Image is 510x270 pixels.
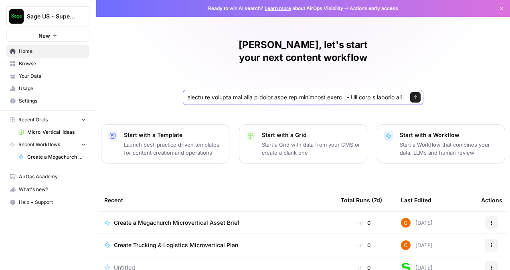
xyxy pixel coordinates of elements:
img: gg8xv5t4cmed2xsgt3wxby1drn94 [401,240,411,250]
input: What would you like to create today? [188,93,402,101]
a: Create a Megachurch Microvertical Asset Brief [15,151,89,163]
div: What's new? [7,183,89,195]
span: Sage US - Super Marketer [27,12,75,20]
a: Create a Megachurch Microvertical Asset Brief [104,219,328,227]
span: Micro_Vertical_Ideas [27,129,86,136]
p: Start with a Grid [262,131,360,139]
button: New [6,30,89,42]
span: Recent Grids [18,116,48,123]
button: Start with a GridStart a Grid with data from your CMS or create a blank one [239,124,367,163]
img: Sage US - Super Marketer Logo [9,9,24,24]
div: [DATE] [401,240,433,250]
span: AirOps Academy [19,173,86,180]
div: Recent [104,189,328,211]
span: Home [19,48,86,55]
div: 0 [341,241,388,249]
p: Start a Grid with data from your CMS or create a blank one [262,141,360,157]
span: Usage [19,85,86,92]
button: What's new? [6,183,89,196]
p: Start with a Workflow [400,131,498,139]
a: Your Data [6,70,89,83]
span: Browse [19,60,86,67]
a: Usage [6,82,89,95]
div: 0 [341,219,388,227]
p: Launch best-practice driven templates for content creation and operations [124,141,223,157]
a: AirOps Academy [6,170,89,183]
span: Actions early access [350,5,398,12]
img: gg8xv5t4cmed2xsgt3wxby1drn94 [401,218,411,228]
p: Start with a Template [124,131,223,139]
button: Recent Workflows [6,139,89,151]
div: Last Edited [401,189,431,211]
span: Help + Support [19,199,86,206]
span: Recent Workflows [18,141,60,148]
div: Actions [481,189,502,211]
a: Browse [6,57,89,70]
p: Start a Workflow that combines your data, LLMs and human review [400,141,498,157]
span: Settings [19,97,86,105]
span: Create a Megachurch Microvertical Asset Brief [27,153,86,161]
span: New [38,32,50,40]
a: Settings [6,95,89,107]
span: Create Trucking & Logistics Microvertical Plan [114,241,238,249]
span: Create a Megachurch Microvertical Asset Brief [114,219,239,227]
a: Home [6,45,89,58]
button: Help + Support [6,196,89,209]
a: Create Trucking & Logistics Microvertical Plan [104,241,328,249]
a: Micro_Vertical_Ideas [15,126,89,139]
button: Start with a TemplateLaunch best-practice driven templates for content creation and operations [101,124,229,163]
button: Start with a WorkflowStart a Workflow that combines your data, LLMs and human review [377,124,505,163]
div: Total Runs (7d) [341,189,382,211]
span: Ready to win AI search? about AirOps Visibility [208,5,343,12]
div: [DATE] [401,218,433,228]
a: Learn more [265,5,291,11]
h1: [PERSON_NAME], let's start your next content workflow [183,38,423,64]
span: Your Data [19,73,86,80]
button: Workspace: Sage US - Super Marketer [6,6,89,26]
button: Recent Grids [6,114,89,126]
